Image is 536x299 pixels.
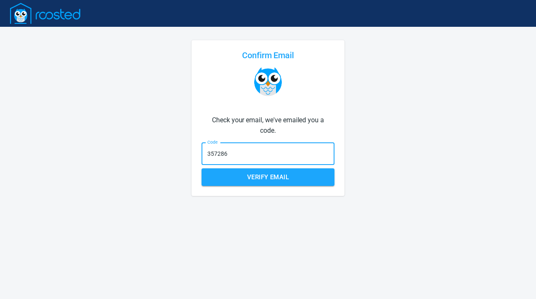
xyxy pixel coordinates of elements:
[10,3,80,24] img: Logo
[202,108,334,142] h6: Check your email, we've emailed you a code.
[253,67,283,96] img: Logo
[202,50,334,60] div: Confirm Email
[202,168,334,186] button: Verify Email
[211,172,325,183] span: Verify Email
